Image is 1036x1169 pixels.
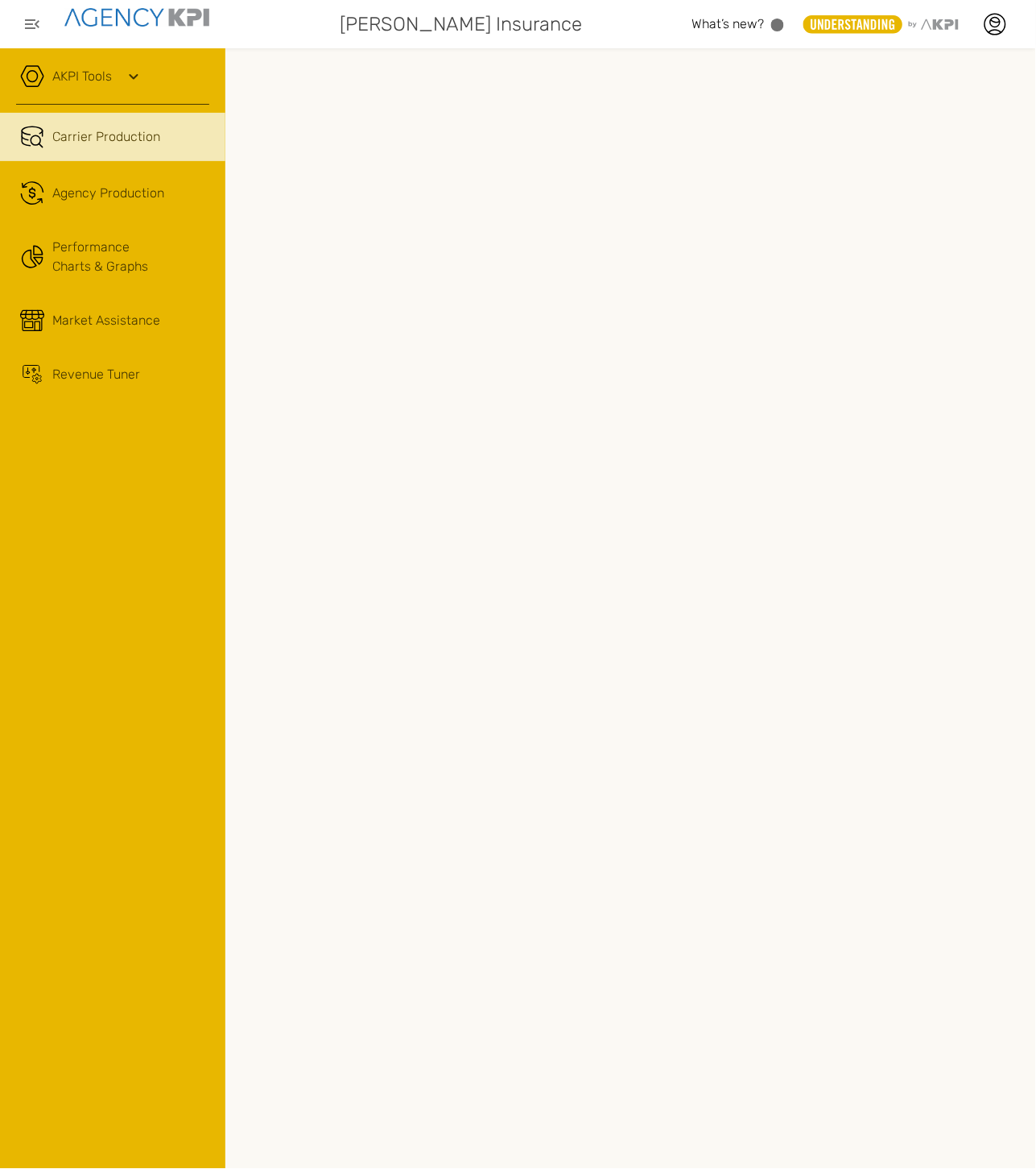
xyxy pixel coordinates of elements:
span: Agency Production [52,184,164,203]
span: Revenue Tuner [52,365,140,384]
span: Market Assistance [52,311,160,330]
span: What’s new? [692,16,765,31]
a: AKPI Tools [52,67,112,86]
span: [PERSON_NAME] Insurance [340,10,582,39]
img: agencykpi-logo-550x69-2d9e3fa8.png [64,8,209,27]
span: Carrier Production [52,127,160,147]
